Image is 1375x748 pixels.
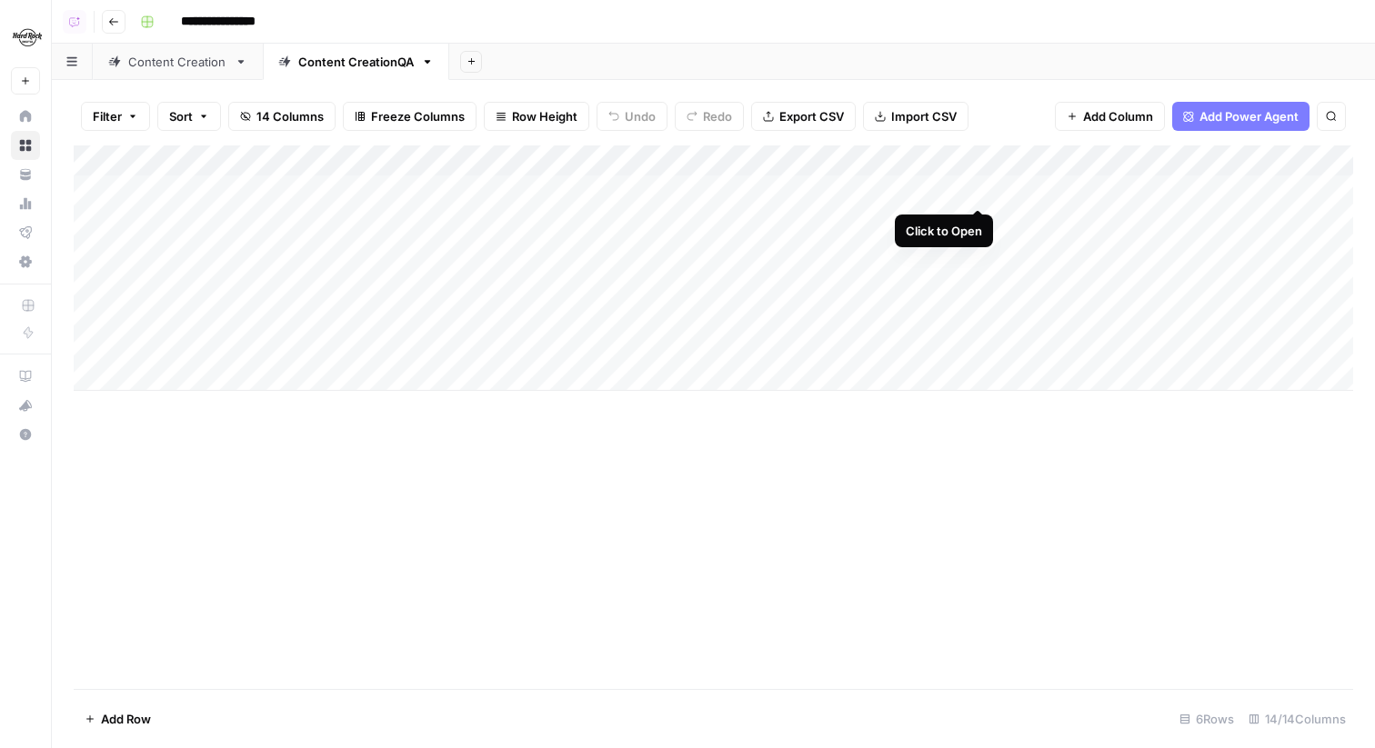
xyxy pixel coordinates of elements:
[263,44,449,80] a: Content CreationQA
[863,102,969,131] button: Import CSV
[228,102,336,131] button: 14 Columns
[484,102,589,131] button: Row Height
[11,391,40,420] button: What's new?
[11,247,40,276] a: Settings
[1172,102,1310,131] button: Add Power Agent
[169,107,193,125] span: Sort
[11,131,40,160] a: Browse
[11,102,40,131] a: Home
[11,21,44,54] img: Hard Rock Digital Logo
[779,107,844,125] span: Export CSV
[74,704,162,733] button: Add Row
[157,102,221,131] button: Sort
[11,218,40,247] a: Flightpath
[1241,704,1353,733] div: 14/14 Columns
[11,362,40,391] a: AirOps Academy
[703,107,732,125] span: Redo
[1199,107,1299,125] span: Add Power Agent
[751,102,856,131] button: Export CSV
[675,102,744,131] button: Redo
[93,44,263,80] a: Content Creation
[298,53,414,71] div: Content CreationQA
[11,15,40,60] button: Workspace: Hard Rock Digital
[597,102,667,131] button: Undo
[371,107,465,125] span: Freeze Columns
[11,420,40,449] button: Help + Support
[906,222,982,240] div: Click to Open
[1083,107,1153,125] span: Add Column
[101,710,151,728] span: Add Row
[891,107,957,125] span: Import CSV
[512,107,577,125] span: Row Height
[128,53,227,71] div: Content Creation
[625,107,656,125] span: Undo
[343,102,477,131] button: Freeze Columns
[81,102,150,131] button: Filter
[93,107,122,125] span: Filter
[256,107,324,125] span: 14 Columns
[11,189,40,218] a: Usage
[12,392,39,419] div: What's new?
[1055,102,1165,131] button: Add Column
[1172,704,1241,733] div: 6 Rows
[11,160,40,189] a: Your Data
